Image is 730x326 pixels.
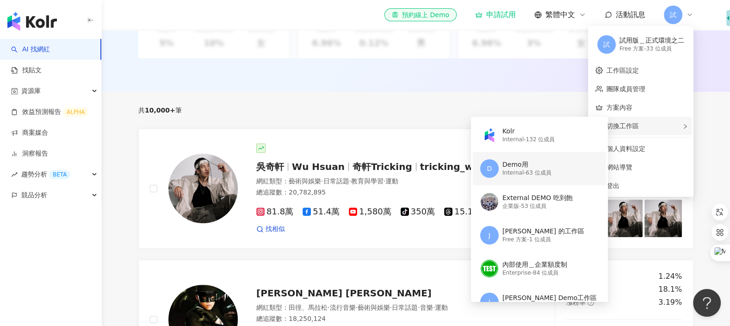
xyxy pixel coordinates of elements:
div: 預約線上 Demo [392,10,449,19]
span: 吳奇軒 [256,161,284,172]
span: 切換工作區 [606,122,639,130]
span: [PERSON_NAME] [PERSON_NAME] [256,288,432,299]
a: 預約線上 Demo [384,8,457,21]
a: 找貼文 [11,66,42,75]
div: 網紅類型 ： [256,177,514,186]
span: Wu Hsuan [292,161,345,172]
span: 1,580萬 [349,207,391,217]
span: 競品分析 [21,185,47,206]
span: 日常話題 [392,304,418,311]
div: Demo用 [502,160,551,169]
a: 工作區設定 [606,67,639,74]
div: Free 方案 - 33 位成員 [619,45,684,53]
span: 活動訊息 [616,10,645,19]
span: rise [11,171,18,178]
span: · [328,304,329,311]
a: 商案媒合 [11,128,48,138]
div: 企業版 - 53 位成員 [502,202,573,210]
div: 1.24% [658,271,682,282]
span: 試 [670,10,676,20]
a: 方案內容 [606,104,632,111]
div: 內部使用＿企業額度制 [502,260,567,270]
div: 總追蹤數 ： 20,782,895 [256,188,514,197]
span: 網站導覽 [606,162,686,172]
span: 流行音樂 [329,304,355,311]
span: 資源庫 [21,81,41,101]
span: · [321,177,323,185]
span: 音樂 [420,304,433,311]
span: 日常話題 [323,177,349,185]
img: KOL Avatar [168,154,238,223]
span: · [433,304,435,311]
span: question-circle [588,299,594,306]
span: 試 [603,39,610,50]
img: Kolr%20app%20icon%20%281%29.png [481,126,498,144]
img: post-image [605,200,643,237]
span: J [489,297,490,307]
div: 共 筆 [138,107,182,114]
div: 18.1% [658,284,682,295]
span: · [384,177,385,185]
div: 總追蹤數 ： 18,250,124 [256,314,514,324]
span: 運動 [385,177,398,185]
span: tricking_wu [420,161,480,172]
div: 3.19% [658,297,682,307]
a: KOL Avatar吳奇軒Wu Hsuan奇軒Trickingtricking_wu網紅類型：藝術與娛樂·日常話題·教育與學習·運動總追蹤數：20,782,89581.8萬51.4萬1,580萬... [138,129,693,249]
img: Screen%20Shot%202021-07-26%20at%202.59.10%20PM%20copy.png [481,193,498,211]
span: · [349,177,351,185]
span: 登出 [606,182,619,189]
div: Internal - 132 位成員 [502,136,555,144]
span: 51.4萬 [303,207,340,217]
div: Kolr [502,127,555,136]
span: 藝術與娛樂 [289,177,321,185]
span: 10,000+ [145,107,175,114]
span: 找相似 [266,225,285,234]
span: 趨勢分析 [21,164,70,185]
span: right [682,124,688,129]
iframe: Help Scout Beacon - Open [693,289,721,317]
a: 效益預測報告ALPHA [11,107,88,117]
span: D [487,163,492,174]
span: 運動 [435,304,448,311]
a: 團隊成員管理 [606,85,645,93]
a: 個人資料設定 [606,145,645,152]
span: J [489,230,490,240]
a: 洞察報告 [11,149,48,158]
span: 奇軒Tricking [353,161,412,172]
span: · [390,304,392,311]
span: 81.8萬 [256,207,293,217]
span: 15.1萬 [444,207,481,217]
img: logo [7,12,57,31]
div: 試用版＿正式環境之二 [619,36,684,45]
span: 繁體中文 [545,10,575,20]
div: External DEMO 吃到飽 [502,194,573,203]
span: 教育與學習 [351,177,384,185]
div: [PERSON_NAME] 的工作區 [502,227,584,236]
img: post-image [644,200,682,237]
div: Free 方案 - 1 位成員 [502,236,584,244]
div: [PERSON_NAME] Demo工作區 [502,294,597,303]
a: 申請試用 [475,10,516,19]
span: 漲粉率 [566,299,586,306]
div: 網紅類型 ： [256,303,514,313]
img: unnamed.png [481,260,498,277]
div: Internal - 63 位成員 [502,169,551,177]
div: Enterprise - 84 位成員 [502,269,567,277]
span: 藝術與娛樂 [358,304,390,311]
a: 找相似 [256,225,285,234]
span: 田徑、馬拉松 [289,304,328,311]
span: · [355,304,357,311]
span: 350萬 [401,207,435,217]
span: · [418,304,420,311]
a: searchAI 找網紅 [11,45,50,54]
div: BETA [49,170,70,179]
